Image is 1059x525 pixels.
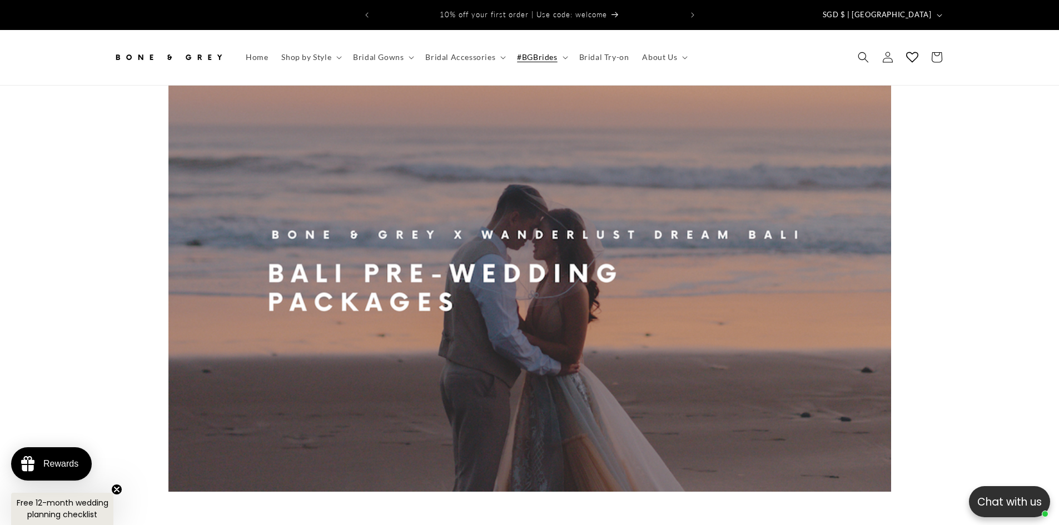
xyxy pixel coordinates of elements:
[43,459,78,469] div: Rewards
[969,494,1050,510] p: Chat with us
[108,41,228,74] a: Bone and Grey Bridal
[635,46,692,69] summary: About Us
[113,45,224,69] img: Bone and Grey Bridal
[579,52,629,62] span: Bridal Try-on
[851,45,876,69] summary: Search
[246,52,268,62] span: Home
[573,46,636,69] a: Bridal Try-on
[111,484,122,495] button: Close teaser
[816,4,947,26] button: SGD $ | [GEOGRAPHIC_DATA]
[969,486,1050,517] button: Open chatbox
[419,46,510,69] summary: Bridal Accessories
[11,493,113,525] div: Free 12-month wedding planning checklistClose teaser
[17,497,108,520] span: Free 12-month wedding planning checklist
[355,4,379,26] button: Previous announcement
[239,46,275,69] a: Home
[680,4,705,26] button: Next announcement
[510,46,572,69] summary: #BGBrides
[353,52,404,62] span: Bridal Gowns
[275,46,346,69] summary: Shop by Style
[281,52,331,62] span: Shop by Style
[346,46,419,69] summary: Bridal Gowns
[440,10,607,19] span: 10% off your first order | Use code: welcome
[823,9,932,21] span: SGD $ | [GEOGRAPHIC_DATA]
[517,52,557,62] span: #BGBrides
[425,52,495,62] span: Bridal Accessories
[642,52,677,62] span: About Us
[168,86,891,492] img: Exclusive Bali Pre-Wedding Photoshoot Packages by Wanderlust Dream Bali X Bone and Grey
